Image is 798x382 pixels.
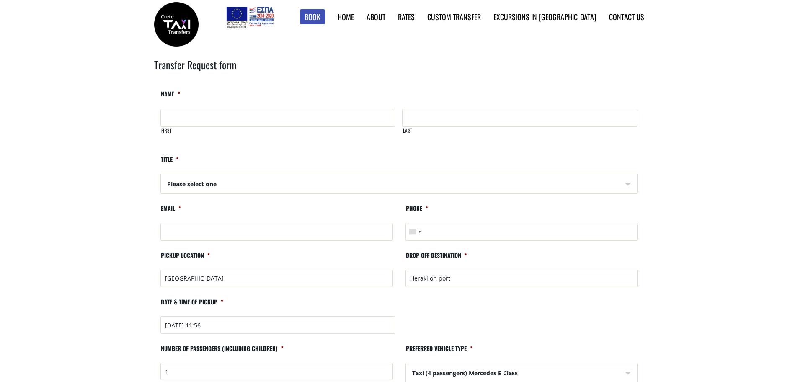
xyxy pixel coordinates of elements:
img: Crete Taxi Transfers | Crete Taxi Transfers search results | Crete Taxi Transfers [154,2,199,47]
label: Email [160,205,181,219]
a: Rates [398,11,415,22]
label: Pickup location [160,252,210,266]
a: Contact us [609,11,644,22]
label: Title [160,156,178,170]
label: Preferred vehicle type [405,345,473,359]
label: Phone [405,205,428,219]
h2: Transfer Request form [154,57,644,83]
a: Crete Taxi Transfers | Crete Taxi Transfers search results | Crete Taxi Transfers [154,19,199,28]
img: e-bannersEUERDF180X90.jpg [225,4,275,29]
a: Home [338,11,354,22]
label: First [161,127,395,141]
a: About [367,11,385,22]
label: Number of passengers (including children) [160,345,284,359]
span: Please select one [161,174,637,194]
label: Name [160,90,180,105]
label: Drop off destination [405,252,467,266]
a: Custom Transfer [427,11,481,22]
label: Date & time of pickup [160,298,223,313]
a: Book [300,9,325,25]
label: Last [403,127,637,141]
a: Excursions in [GEOGRAPHIC_DATA] [493,11,597,22]
button: Selected country [406,223,424,240]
